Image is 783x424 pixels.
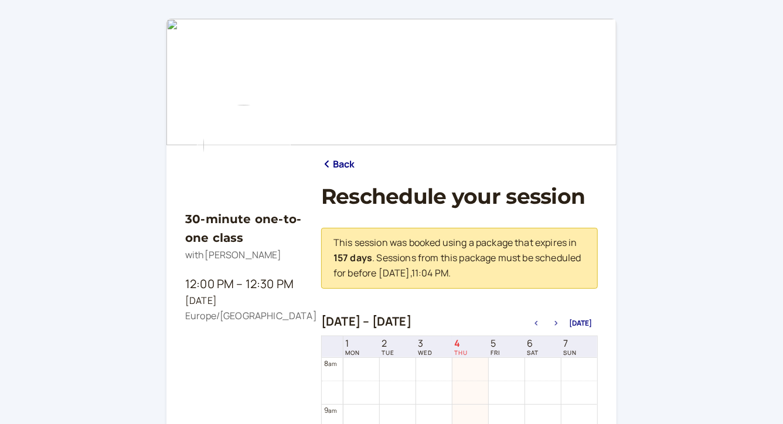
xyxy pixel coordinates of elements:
span: 4 [454,338,468,349]
span: 5 [491,338,500,349]
div: 8 [324,358,337,369]
span: TUE [382,349,394,356]
b: 157 days [333,251,372,264]
h3: 30-minute one-to-one class [185,210,302,248]
span: MON [346,349,360,356]
a: September 4, 2025 [452,337,470,357]
h2: [DATE] – [DATE] [321,314,411,329]
p: This session was booked using a package that expires in . Sessions from this package must be sche... [333,235,585,281]
h1: Reschedule your session [321,184,598,209]
a: September 7, 2025 [561,337,579,357]
button: [DATE] [569,319,592,327]
span: 6 [527,338,539,349]
span: 2 [382,338,394,349]
span: SAT [527,349,539,356]
div: 12:00 PM – 12:30 PM [185,275,302,293]
a: Back [321,157,355,172]
span: 3 [418,338,433,349]
div: [DATE] [185,293,302,309]
a: September 6, 2025 [525,337,541,357]
span: with [PERSON_NAME] [185,248,282,261]
span: SUN [563,349,577,356]
a: September 3, 2025 [416,337,435,357]
a: September 1, 2025 [343,337,363,357]
span: 7 [563,338,577,349]
div: Europe/[GEOGRAPHIC_DATA] [185,309,302,324]
span: WED [418,349,433,356]
span: 1 [346,338,360,349]
a: September 2, 2025 [379,337,397,357]
span: THU [454,349,468,356]
span: am [328,360,336,368]
span: FRI [491,349,500,356]
a: September 5, 2025 [488,337,502,357]
span: am [328,406,336,415]
div: 9 [324,405,337,416]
